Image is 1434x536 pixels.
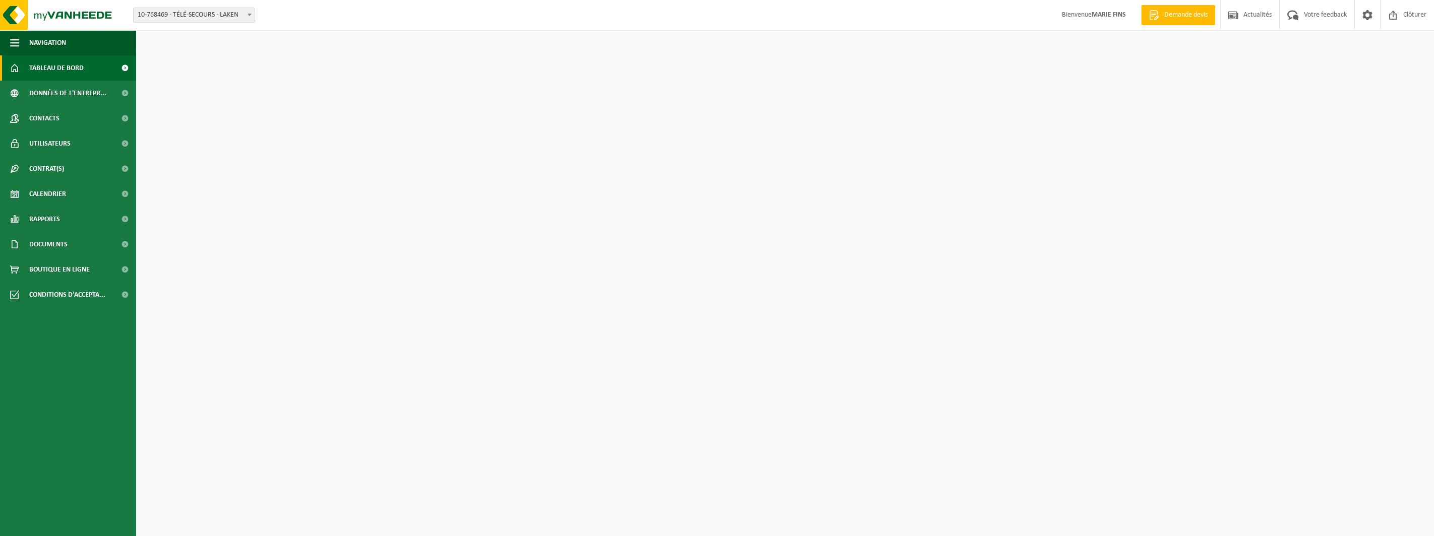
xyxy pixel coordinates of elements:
[29,156,64,181] span: Contrat(s)
[29,131,71,156] span: Utilisateurs
[29,106,59,131] span: Contacts
[29,232,68,257] span: Documents
[133,8,255,23] span: 10-768469 - TÉLÉ-SECOURS - LAKEN
[1162,10,1210,20] span: Demande devis
[134,8,255,22] span: 10-768469 - TÉLÉ-SECOURS - LAKEN
[29,81,106,106] span: Données de l'entrepr...
[1141,5,1215,25] a: Demande devis
[29,55,84,81] span: Tableau de bord
[29,207,60,232] span: Rapports
[29,181,66,207] span: Calendrier
[1092,11,1126,19] strong: MARIE FINS
[29,282,105,307] span: Conditions d'accepta...
[29,257,90,282] span: Boutique en ligne
[29,30,66,55] span: Navigation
